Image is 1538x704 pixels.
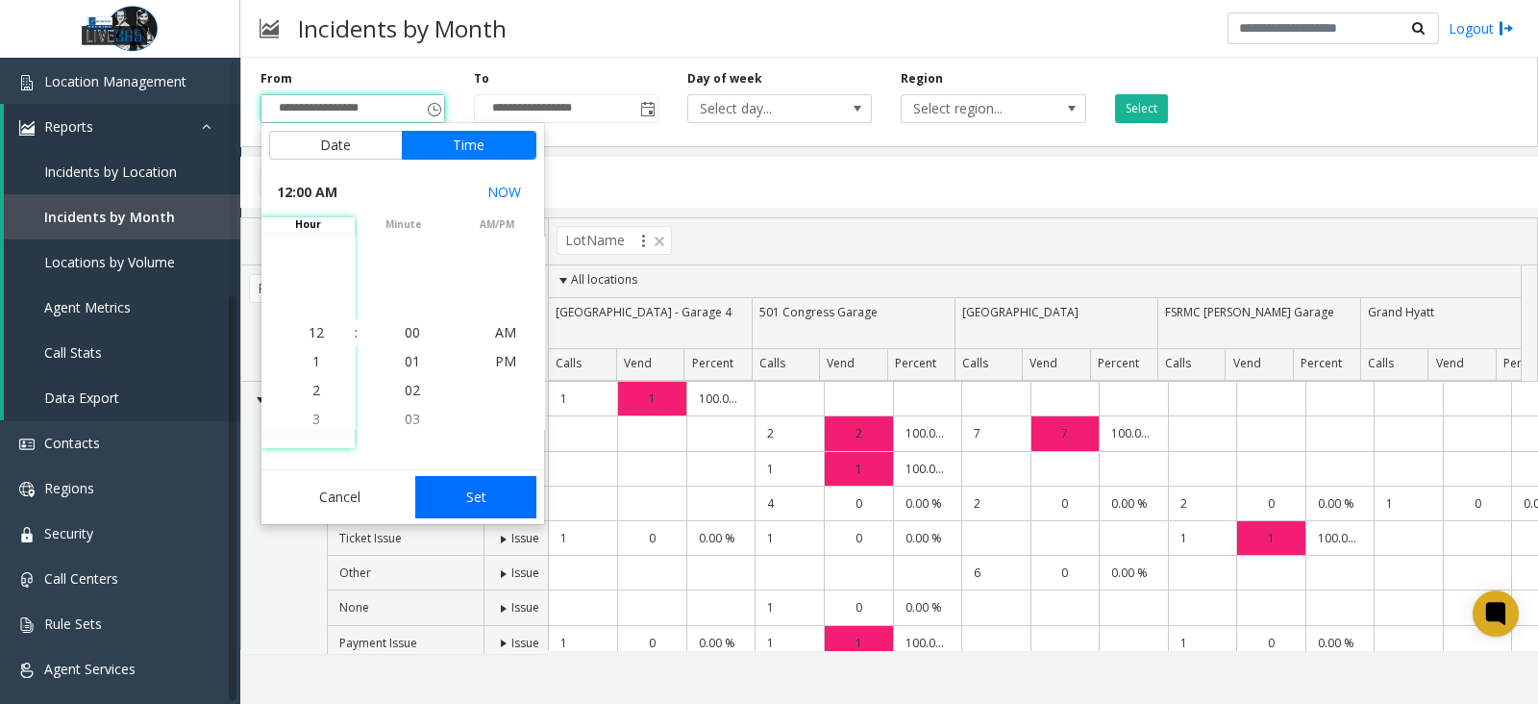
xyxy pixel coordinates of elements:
span: hour [261,217,355,232]
td: 100.00 % [1305,521,1375,556]
span: Payment Issue [339,635,417,651]
a: Data Export [4,375,240,420]
td: 1 [1168,521,1237,556]
span: Select region... [902,95,1048,122]
img: 'icon' [19,482,35,497]
span: Security [44,524,93,542]
img: pageIcon [260,5,279,52]
span: 3 [312,410,320,428]
a: Incidents by Month [4,194,240,239]
span: Problem [249,274,358,303]
button: Select [1115,94,1168,123]
a: Incidents by Location [4,149,240,194]
td: 100.00 % [893,416,962,451]
span: 0 [856,598,862,616]
span: Issue [511,599,539,616]
span: Agent Metrics [44,298,131,316]
button: Time tab [402,131,536,160]
td: 2 [755,416,824,451]
span: None [339,599,369,616]
td: 100.00 % [893,452,962,487]
a: Reports [4,104,240,149]
span: 03 [405,410,420,428]
span: 501 Congress Garage [759,304,878,320]
td: 1 [549,382,618,416]
span: 0 [856,529,862,547]
img: 'icon' [19,617,35,633]
img: 'icon' [19,527,35,542]
img: 'icon' [19,75,35,90]
td: 0.00 % [893,591,962,625]
span: Vend [1029,355,1057,371]
td: 0.00 % [686,521,756,556]
span: 2 [312,381,320,399]
td: 1 [755,521,824,556]
td: 100.00 % [686,382,756,416]
button: Set [415,476,536,518]
span: 12:00 AM [277,179,337,206]
span: All locations [571,271,637,288]
button: Select now [480,175,529,210]
span: minute [358,217,451,232]
span: 0 [856,494,862,513]
td: 7 [961,416,1030,451]
span: [GEOGRAPHIC_DATA] - Garage 4 [556,304,732,320]
td: 2 [961,487,1030,521]
span: Reports [44,117,93,136]
span: 0 [1061,564,1068,582]
span: Contacts [44,434,100,452]
span: Incidents by Location [44,163,177,181]
span: Ticket Issue [339,530,402,546]
span: Vend [1233,355,1261,371]
span: Call Stats [44,343,102,362]
span: 00 [405,323,420,341]
a: Locations by Volume [4,239,240,285]
td: 0.00 % [893,521,962,556]
span: Grand Hyatt [1368,304,1434,320]
span: Percent [1301,355,1342,371]
a: Call Stats [4,330,240,375]
span: Percent [1098,355,1139,371]
span: Call Centers [44,569,118,588]
td: 100.00 % [1099,416,1168,451]
td: 0.00 % [1099,556,1168,591]
img: 'icon' [19,663,35,678]
label: To [474,70,489,88]
span: Issue [511,565,539,581]
span: Incidents by Month [44,208,175,226]
span: 0 [1268,634,1275,652]
td: 0.00 % [1305,626,1375,661]
img: logout [1499,18,1514,38]
span: Toggle popup [636,95,657,122]
span: 0 [1268,494,1275,513]
span: 0 [1475,494,1481,513]
label: Region [901,70,943,88]
span: Calls [759,355,785,371]
span: 7 [1061,424,1068,442]
td: 1 [755,452,824,487]
span: 0 [649,529,656,547]
span: Calls [962,355,988,371]
div: : [355,323,358,342]
span: Vend [624,355,652,371]
span: Vend [827,355,855,371]
button: Cancel [269,476,410,518]
span: Regions [44,479,94,497]
td: 2 [1168,487,1237,521]
img: 'icon' [19,437,35,452]
td: 0.00 % [893,487,962,521]
span: 0 [1061,494,1068,513]
td: 100.00 % [893,626,962,661]
span: [GEOGRAPHIC_DATA] [962,304,1079,320]
span: Calls [1165,355,1191,371]
span: 1 [856,460,862,478]
img: 'icon' [19,120,35,136]
span: Vend [1436,355,1464,371]
span: Toggle popup [423,95,444,122]
a: Logout [1449,18,1514,38]
td: 1 [549,626,618,661]
img: 'icon' [19,572,35,588]
span: 02 [405,381,420,399]
span: 01 [405,352,420,370]
span: Data Export [44,389,119,407]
